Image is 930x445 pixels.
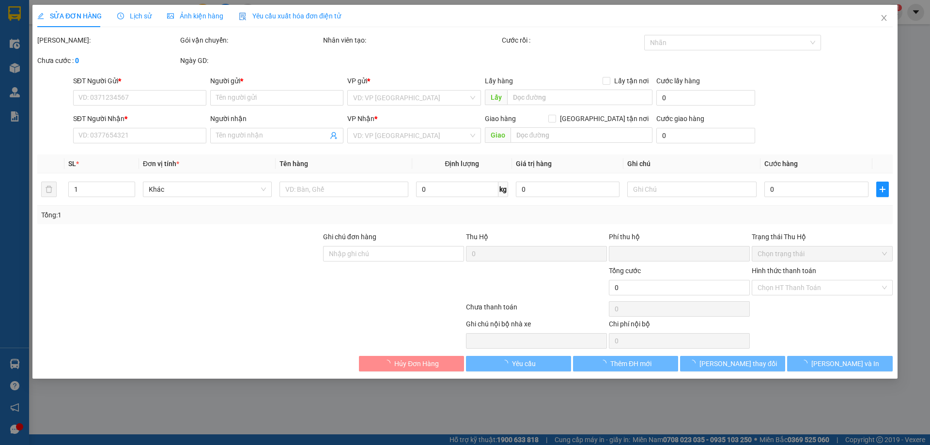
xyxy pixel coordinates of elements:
div: [PERSON_NAME]: [37,35,178,46]
span: close [880,14,888,22]
span: Chọn trạng thái [758,246,887,261]
button: delete [41,182,57,197]
button: Thêm ĐH mới [573,356,678,371]
span: SL [68,160,76,168]
label: Hình thức thanh toán [752,267,816,275]
label: Cước giao hàng [656,115,704,123]
label: Ghi chú đơn hàng [323,233,376,241]
span: Lấy hàng [485,77,513,85]
span: loading [600,360,610,367]
span: Yêu cầu [512,358,536,369]
span: Định lượng [445,160,480,168]
div: Chưa thanh toán [465,302,608,319]
img: icon [239,13,247,20]
div: Phí thu hộ [609,231,750,246]
span: loading [801,360,811,367]
span: [PERSON_NAME] thay đổi [699,358,777,369]
button: [PERSON_NAME] và In [788,356,893,371]
button: plus [876,182,889,197]
span: kg [498,182,508,197]
span: Giá trị hàng [516,160,552,168]
b: 0 [75,57,79,64]
button: [PERSON_NAME] thay đổi [680,356,785,371]
input: Ghi chú đơn hàng [323,246,464,261]
span: SỬA ĐƠN HÀNG [37,12,102,20]
span: Lấy tận nơi [610,76,652,86]
span: clock-circle [117,13,124,19]
span: Ảnh kiện hàng [167,12,223,20]
span: Thêm ĐH mới [610,358,651,369]
button: Close [870,5,898,32]
span: Tên hàng [279,160,308,168]
div: Tổng: 1 [41,210,359,220]
div: Người nhận [210,113,343,124]
span: plus [877,185,888,193]
th: Ghi chú [624,154,760,173]
span: user-add [330,132,338,139]
div: Chi phí nội bộ [609,319,750,333]
div: Ngày GD: [180,55,321,66]
input: Ghi Chú [628,182,757,197]
span: loading [689,360,699,367]
div: Trạng thái Thu Hộ [752,231,893,242]
span: edit [37,13,44,19]
button: Yêu cầu [466,356,571,371]
span: Giao hàng [485,115,516,123]
div: SĐT Người Gửi [73,76,206,86]
span: loading [384,360,394,367]
input: Dọc đường [511,127,652,143]
span: Tổng cước [609,267,641,275]
div: Ghi chú nội bộ nhà xe [466,319,607,333]
div: Cước rồi : [502,35,643,46]
span: Hủy Đơn Hàng [394,358,439,369]
div: VP gửi [348,76,481,86]
span: VP Nhận [348,115,375,123]
div: Gói vận chuyển: [180,35,321,46]
span: Lấy [485,90,507,105]
div: Nhân viên tạo: [323,35,500,46]
div: Người gửi [210,76,343,86]
div: Chưa cước : [37,55,178,66]
div: SĐT Người Nhận [73,113,206,124]
input: VD: Bàn, Ghế [279,182,408,197]
span: Thu Hộ [466,233,488,241]
input: Cước lấy hàng [656,90,755,106]
span: picture [167,13,174,19]
span: Đơn vị tính [143,160,179,168]
button: Hủy Đơn Hàng [359,356,464,371]
span: [PERSON_NAME] và In [811,358,879,369]
span: Giao [485,127,511,143]
span: Cước hàng [764,160,798,168]
span: Yêu cầu xuất hóa đơn điện tử [239,12,341,20]
span: Lịch sử [117,12,152,20]
input: Dọc đường [507,90,652,105]
span: Khác [149,182,266,197]
input: Cước giao hàng [656,128,755,143]
span: loading [501,360,512,367]
span: [GEOGRAPHIC_DATA] tận nơi [556,113,652,124]
label: Cước lấy hàng [656,77,700,85]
